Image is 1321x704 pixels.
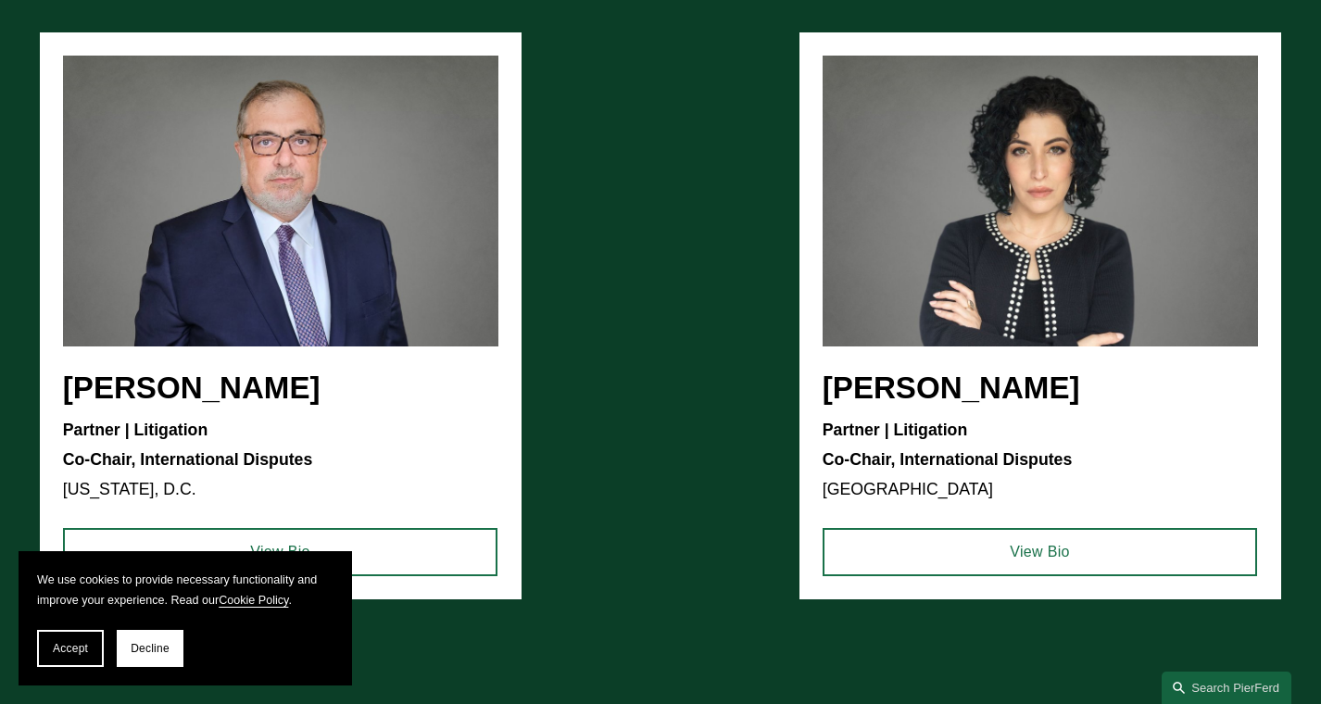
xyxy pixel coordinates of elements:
button: Accept [37,630,104,667]
span: Accept [53,642,88,655]
a: View Bio [63,528,498,576]
span: Decline [131,642,170,655]
a: View Bio [823,528,1258,576]
button: Decline [117,630,183,667]
a: Cookie Policy [219,594,288,607]
a: Search this site [1162,672,1291,704]
p: We use cookies to provide necessary functionality and improve your experience. Read our . [37,570,333,611]
section: Cookie banner [19,551,352,685]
